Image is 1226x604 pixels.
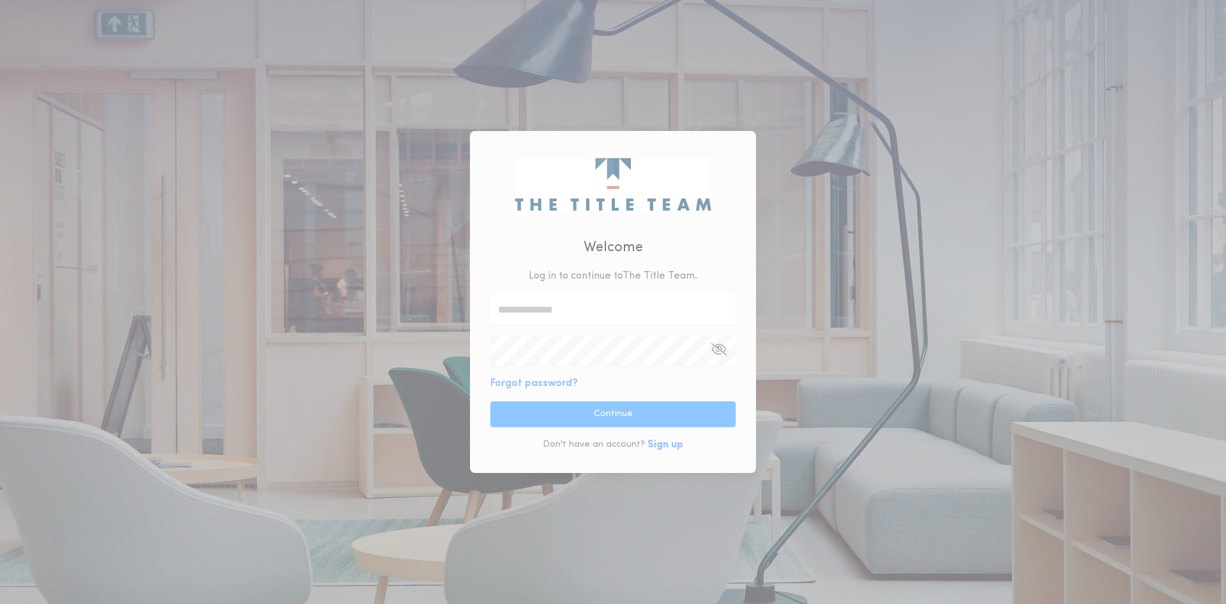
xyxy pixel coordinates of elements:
h2: Welcome [584,237,643,258]
button: Continue [490,401,736,427]
p: Log in to continue to The Title Team . [529,268,697,284]
p: Don't have an account? [543,438,645,451]
button: Forgot password? [490,376,578,391]
img: logo [515,158,711,210]
button: Sign up [647,437,683,453]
